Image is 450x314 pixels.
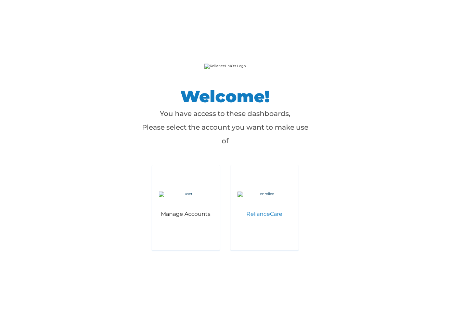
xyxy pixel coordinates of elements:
[204,64,246,69] img: RelianceHMO's Logo
[140,107,311,148] p: You have access to these dashboards, Please select the account you want to make use of
[237,192,292,197] img: enrollee
[159,192,213,197] img: user
[140,86,311,107] h1: Welcome!
[237,211,292,217] p: RelianceCare
[159,211,213,217] p: Manage Accounts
